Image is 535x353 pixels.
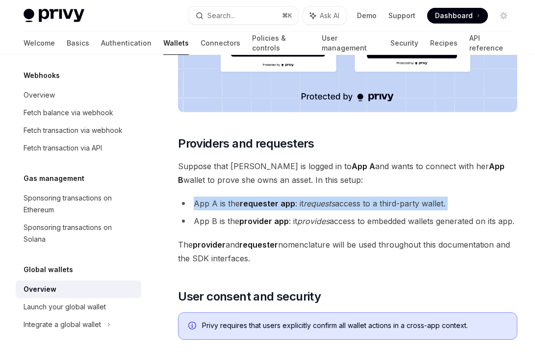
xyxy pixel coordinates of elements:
em: requests [304,199,335,208]
div: Fetch balance via webhook [24,107,113,119]
div: Launch your global wallet [24,301,106,313]
a: Demo [357,11,377,21]
div: Search... [207,10,235,22]
a: Dashboard [427,8,488,24]
li: App A is the : it access to a third-party wallet. [178,197,517,210]
a: Sponsoring transactions on Solana [16,219,141,248]
span: The and nomenclature will be used throughout this documentation and the SDK interfaces. [178,238,517,265]
a: Overview [16,280,141,298]
a: Launch your global wallet [16,298,141,316]
li: App B is the : it access to embedded wallets generated on its app. [178,214,517,228]
a: API reference [469,31,511,55]
svg: Info [188,322,198,331]
strong: provider app [239,216,289,226]
div: Sponsoring transactions on Ethereum [24,192,135,216]
span: Providers and requesters [178,136,314,151]
div: Overview [24,283,56,295]
a: Authentication [101,31,152,55]
div: Sponsoring transactions on Solana [24,222,135,245]
div: Privy requires that users explicitly confirm all wallet actions in a cross-app context. [202,321,507,331]
span: User consent and security [178,289,321,304]
div: Fetch transaction via webhook [24,125,123,136]
a: Security [390,31,418,55]
strong: provider [193,240,226,250]
button: Search...⌘K [189,7,298,25]
a: Fetch balance via webhook [16,104,141,122]
a: Policies & controls [252,31,310,55]
div: Integrate a global wallet [24,319,101,330]
a: Wallets [163,31,189,55]
a: Welcome [24,31,55,55]
strong: requester [239,240,278,250]
a: Connectors [201,31,240,55]
h5: Webhooks [24,70,60,81]
span: ⌘ K [282,12,292,20]
img: light logo [24,9,84,23]
div: Overview [24,89,55,101]
a: Basics [67,31,89,55]
span: Suppose that [PERSON_NAME] is logged in to and wants to connect with her wallet to prove she owns... [178,159,517,187]
span: Ask AI [320,11,339,21]
a: Overview [16,86,141,104]
a: Sponsoring transactions on Ethereum [16,189,141,219]
h5: Global wallets [24,264,73,276]
a: Recipes [430,31,458,55]
strong: App A [352,161,375,171]
a: Fetch transaction via webhook [16,122,141,139]
a: Fetch transaction via API [16,139,141,157]
strong: requester app [240,199,295,208]
em: provides [297,216,330,226]
h5: Gas management [24,173,84,184]
div: Fetch transaction via API [24,142,102,154]
span: Dashboard [435,11,473,21]
a: Support [388,11,415,21]
button: Ask AI [303,7,346,25]
button: Toggle dark mode [496,8,511,24]
a: User management [322,31,379,55]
